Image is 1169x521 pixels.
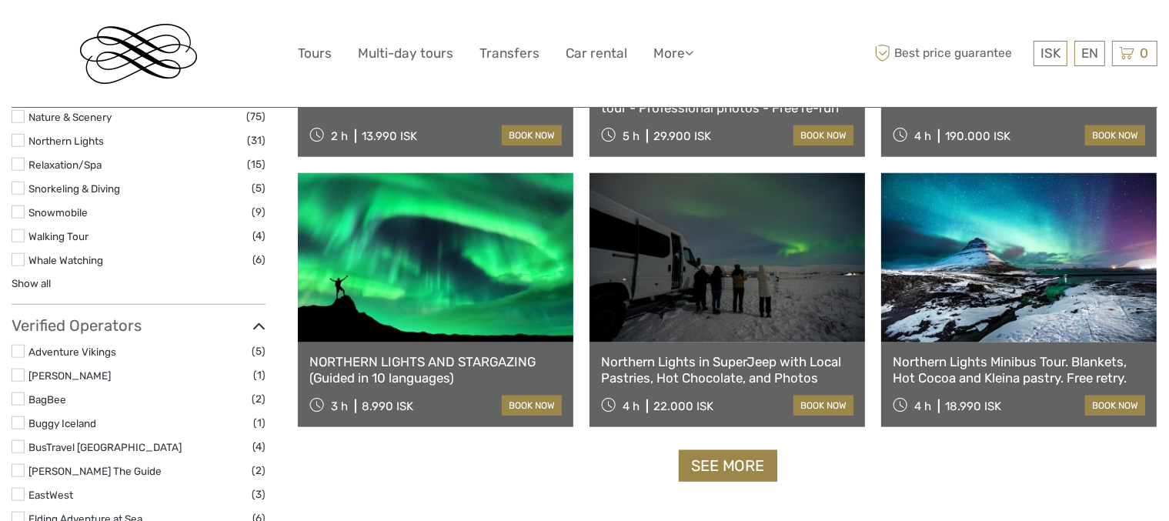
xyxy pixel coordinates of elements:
[252,251,266,269] span: (6)
[653,129,711,143] div: 29.900 ISK
[331,129,348,143] span: 2 h
[252,227,266,245] span: (4)
[871,41,1030,66] span: Best price guarantee
[28,206,88,219] a: Snowmobile
[1085,125,1145,145] a: book now
[566,42,627,65] a: Car rental
[28,159,102,171] a: Relaxation/Spa
[28,369,111,382] a: [PERSON_NAME]
[502,125,562,145] a: book now
[28,465,162,477] a: [PERSON_NAME] The Guide
[479,42,539,65] a: Transfers
[252,438,266,456] span: (4)
[945,399,1001,413] div: 18.990 ISK
[252,342,266,360] span: (5)
[1074,41,1105,66] div: EN
[28,135,104,147] a: Northern Lights
[252,462,266,479] span: (2)
[358,42,453,65] a: Multi-day tours
[362,399,413,413] div: 8.990 ISK
[22,27,174,39] p: We're away right now. Please check back later!
[28,489,73,501] a: EastWest
[653,42,693,65] a: More
[28,417,96,429] a: Buggy Iceland
[253,414,266,432] span: (1)
[28,254,103,266] a: Whale Watching
[623,399,640,413] span: 4 h
[28,346,116,358] a: Adventure Vikings
[502,396,562,416] a: book now
[601,354,853,386] a: Northern Lights in SuperJeep with Local Pastries, Hot Chocolate, and Photos
[679,450,777,482] a: See more
[28,393,66,406] a: BagBee
[945,129,1010,143] div: 190.000 ISK
[893,354,1145,386] a: Northern Lights Minibus Tour. Blankets, Hot Cocoa and Kleina pastry. Free retry.
[252,179,266,197] span: (5)
[28,182,120,195] a: Snorkeling & Diving
[12,316,266,335] h3: Verified Operators
[28,111,112,123] a: Nature & Scenery
[80,24,197,84] img: Reykjavik Residence
[309,354,562,386] a: NORTHERN LIGHTS AND STARGAZING (Guided in 10 languages)
[914,399,931,413] span: 4 h
[653,399,713,413] div: 22.000 ISK
[1085,396,1145,416] a: book now
[253,366,266,384] span: (1)
[362,129,417,143] div: 13.990 ISK
[252,203,266,221] span: (9)
[247,132,266,149] span: (31)
[298,42,332,65] a: Tours
[28,441,182,453] a: BusTravel [GEOGRAPHIC_DATA]
[793,396,853,416] a: book now
[246,108,266,125] span: (75)
[247,155,266,173] span: (15)
[623,129,640,143] span: 5 h
[1137,45,1151,61] span: 0
[1040,45,1060,61] span: ISK
[28,230,89,242] a: Walking Tour
[793,125,853,145] a: book now
[914,129,931,143] span: 4 h
[12,277,51,289] a: Show all
[252,486,266,503] span: (3)
[252,390,266,408] span: (2)
[177,24,195,42] button: Open LiveChat chat widget
[331,399,348,413] span: 3 h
